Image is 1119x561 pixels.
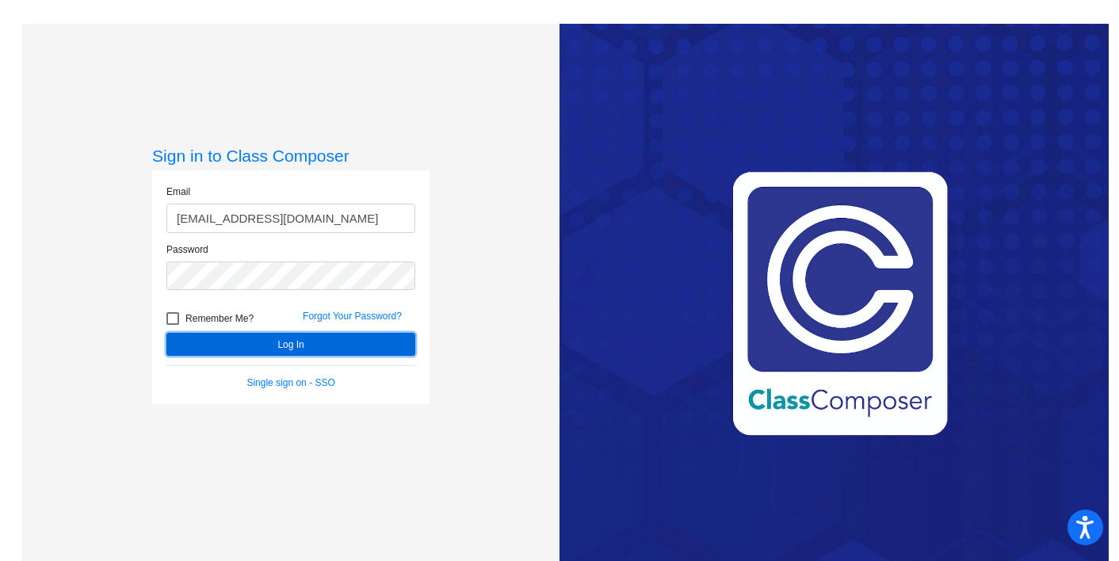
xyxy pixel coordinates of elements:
label: Password [166,242,208,257]
h3: Sign in to Class Composer [152,146,430,166]
label: Email [166,185,190,199]
span: Remember Me? [185,309,254,328]
a: Forgot Your Password? [303,311,402,322]
a: Single sign on - SSO [246,377,334,388]
button: Log In [166,333,415,356]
